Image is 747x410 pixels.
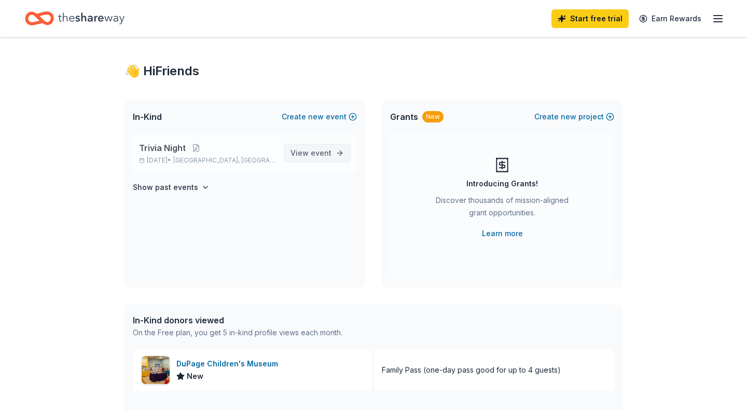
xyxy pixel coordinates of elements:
span: [GEOGRAPHIC_DATA], [GEOGRAPHIC_DATA] [173,156,275,165]
span: event [311,148,331,157]
span: New [187,370,203,382]
img: Image for DuPage Children's Museum [142,356,170,384]
button: Createnewevent [282,111,357,123]
button: Createnewproject [534,111,614,123]
span: new [308,111,324,123]
p: [DATE] • [139,156,275,165]
a: Start free trial [551,9,629,28]
div: DuPage Children's Museum [176,358,282,370]
a: View event [284,144,351,162]
span: In-Kind [133,111,162,123]
div: 👋 Hi Friends [125,63,622,79]
a: Learn more [482,227,523,240]
h4: Show past events [133,181,198,194]
span: Grants [390,111,418,123]
div: Family Pass (one-day pass good for up to 4 guests) [382,364,561,376]
button: Show past events [133,181,210,194]
span: Trivia Night [139,142,186,154]
div: New [422,111,444,122]
a: Home [25,6,125,31]
div: On the Free plan, you get 5 in-kind profile views each month. [133,326,342,339]
span: new [561,111,576,123]
span: View [290,147,331,159]
div: Introducing Grants! [466,177,538,190]
div: Discover thousands of mission-aligned grant opportunities. [432,194,573,223]
a: Earn Rewards [633,9,708,28]
div: In-Kind donors viewed [133,314,342,326]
